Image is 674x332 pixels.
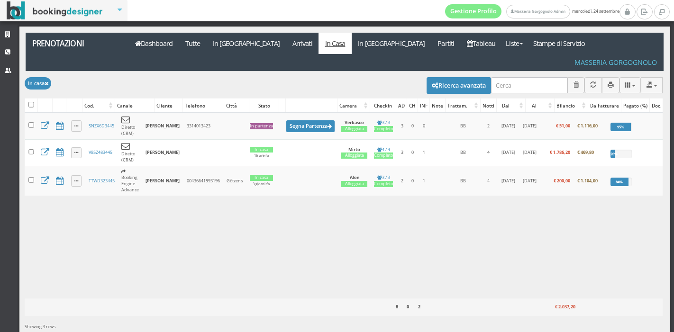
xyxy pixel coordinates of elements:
b: € 1.104,00 [577,178,598,184]
b: € 469,80 [577,149,594,155]
td: [DATE] [497,113,519,139]
div: Notti [481,99,496,112]
td: BB [446,166,481,196]
a: SNZX6D3445 [89,123,114,129]
div: € 2.037,20 [544,301,577,314]
td: 3 [397,139,408,166]
td: [DATE] [497,166,519,196]
div: Checkin [370,99,396,112]
div: Da Fatturare [588,99,621,112]
a: Stampe di Servizio [527,33,592,54]
td: BB [446,113,481,139]
a: Dashboard [129,33,179,54]
b: 0 [407,304,409,310]
td: Diretto (CRM) [118,113,142,139]
div: INF [418,99,429,112]
td: 0 [418,113,430,139]
div: Al [526,99,554,112]
td: BB [446,139,481,166]
span: mercoledì, 24 settembre [445,4,619,18]
a: Masseria Gorgognolo Admin [506,5,570,18]
td: Diretto (CRM) [118,139,142,166]
div: Cliente [155,99,182,112]
div: Stato [249,99,279,112]
div: In casa [250,147,273,153]
a: 3 / 3Completo [374,174,393,187]
a: Partiti [431,33,461,54]
b: Verbasco [345,119,364,126]
div: Città [224,99,249,112]
input: Cerca [491,77,567,93]
a: In [GEOGRAPHIC_DATA] [352,33,431,54]
div: Alloggiata [341,126,367,132]
td: 4 [481,139,497,166]
b: [PERSON_NAME] [146,178,180,184]
b: € 200,00 [554,178,570,184]
span: Showing 3 rows [25,323,55,330]
small: 16 ore fa [254,153,269,158]
a: Tableau [461,33,502,54]
b: [PERSON_NAME] [146,123,180,129]
a: In [GEOGRAPHIC_DATA] [206,33,286,54]
div: Camera [337,99,370,112]
div: 20% [610,150,615,158]
b: Mirto [348,146,360,153]
b: € 1.786,20 [550,149,570,155]
td: 0 [408,113,418,139]
b: € 1.116,00 [577,123,598,129]
div: AD [396,99,407,112]
a: V85Z483445 [89,149,112,155]
div: 84% [610,178,628,186]
a: Prenotazioni [26,33,124,54]
button: Aggiorna [584,77,602,93]
div: Trattam. [446,99,480,112]
b: [PERSON_NAME] [146,149,180,155]
div: Bilancio [555,99,588,112]
td: 2 [481,113,497,139]
button: In casa [25,77,51,89]
td: 1 [418,166,430,196]
a: Liste [501,33,527,54]
button: Segna Partenza [286,120,335,132]
td: 0 [408,139,418,166]
td: 0 [408,166,418,196]
a: Gestione Profilo [445,4,502,18]
td: [DATE] [519,113,540,139]
td: 1 [418,139,430,166]
td: [DATE] [497,139,519,166]
a: Arrivati [286,33,319,54]
div: Alloggiata [341,153,367,159]
button: Ricerca avanzata [427,77,491,93]
div: Completo [374,126,393,132]
div: Canale [115,99,154,112]
button: Export [641,77,663,93]
div: Completo [374,181,393,187]
b: 8 [396,304,398,310]
div: Cod. [82,99,115,112]
div: 95% [610,123,631,131]
td: 3314013423 [183,113,223,139]
div: Pagato (%) [621,99,649,112]
b: 2 [418,304,420,310]
td: Götzens [223,166,246,196]
img: BookingDesigner.com [7,1,103,20]
td: Booking Engine - Advance [118,166,142,196]
div: In partenza [250,123,273,129]
div: CH [407,99,418,112]
h4: Masseria Gorgognolo [574,58,657,66]
td: [DATE] [519,139,540,166]
div: In casa [250,175,273,181]
a: 4 / 4Completo [374,146,393,159]
td: 2 [397,166,408,196]
td: 4 [481,166,497,196]
b: € 51,00 [556,123,570,129]
div: Dal [497,99,525,112]
div: Alloggiata [341,181,367,187]
a: Tutte [179,33,207,54]
a: 3 / 3Completo [374,119,393,132]
td: 00436641993196 [183,166,223,196]
a: In Casa [319,33,352,54]
b: Aloe [350,174,359,180]
small: 3 giorni fa [253,181,270,186]
div: Completo [374,153,393,159]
